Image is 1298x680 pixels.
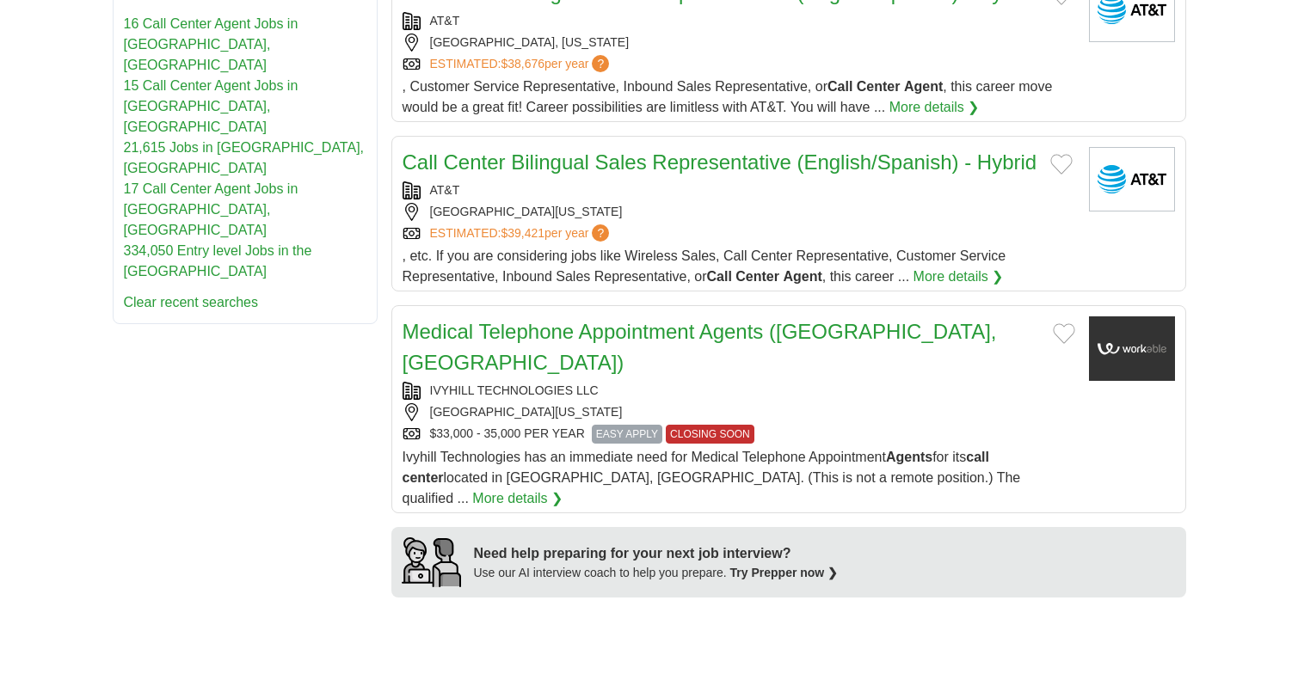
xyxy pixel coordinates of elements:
[592,55,609,72] span: ?
[1089,316,1175,381] img: Company logo
[403,248,1006,284] span: , etc. If you are considering jobs like Wireless Sales, Call Center Representative, Customer Serv...
[735,269,779,284] strong: Center
[124,140,365,175] a: 21,615 Jobs in [GEOGRAPHIC_DATA], [GEOGRAPHIC_DATA]
[403,470,444,485] strong: center
[1053,323,1075,344] button: Add to favorite jobs
[124,181,298,237] a: 17 Call Center Agent Jobs in [GEOGRAPHIC_DATA], [GEOGRAPHIC_DATA]
[403,79,1053,114] span: , Customer Service Representative, Inbound Sales Representative, or , this career move would be a...
[124,16,298,72] a: 16 Call Center Agent Jobs in [GEOGRAPHIC_DATA], [GEOGRAPHIC_DATA]
[403,320,997,374] a: Medical Telephone Appointment Agents ([GEOGRAPHIC_DATA], [GEOGRAPHIC_DATA])
[1089,147,1175,211] img: AT&T logo
[730,566,839,579] a: Try Prepper now ❯
[403,34,1075,52] div: [GEOGRAPHIC_DATA], [US_STATE]
[1050,154,1073,175] button: Add to favorite jobs
[886,450,932,464] strong: Agents
[827,79,852,94] strong: Call
[474,564,839,582] div: Use our AI interview coach to help you prepare.
[666,425,754,444] span: CLOSING SOON
[430,14,460,28] a: AT&T
[403,150,1037,174] a: Call Center Bilingual Sales Representative (English/Spanish) - Hybrid
[707,269,732,284] strong: Call
[889,97,980,118] a: More details ❯
[501,226,544,240] span: $39,421
[403,382,1075,400] div: IVYHILL TECHNOLOGIES LLC
[592,224,609,242] span: ?
[857,79,901,94] strong: Center
[430,55,613,73] a: ESTIMATED:$38,676per year?
[904,79,943,94] strong: Agent
[403,403,1075,421] div: [GEOGRAPHIC_DATA][US_STATE]
[783,269,821,284] strong: Agent
[403,450,1021,505] span: Ivyhill Technologies has an immediate need for Medical Telephone Appointment for its located in [...
[124,243,312,279] a: 334,050 Entry level Jobs in the [GEOGRAPHIC_DATA]
[914,266,1004,287] a: More details ❯
[474,543,839,564] div: Need help preparing for your next job interview?
[124,295,259,309] a: Clear recent searches
[430,224,613,242] a: ESTIMATED:$39,421per year?
[966,450,989,464] strong: call
[124,78,298,134] a: 15 Call Center Agent Jobs in [GEOGRAPHIC_DATA], [GEOGRAPHIC_DATA]
[403,425,1075,444] div: $33,000 - 35,000 PER YEAR
[403,203,1075,221] div: [GEOGRAPHIC_DATA][US_STATE]
[472,488,563,509] a: More details ❯
[592,425,662,444] span: EASY APPLY
[430,183,460,197] a: AT&T
[501,57,544,70] span: $38,676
